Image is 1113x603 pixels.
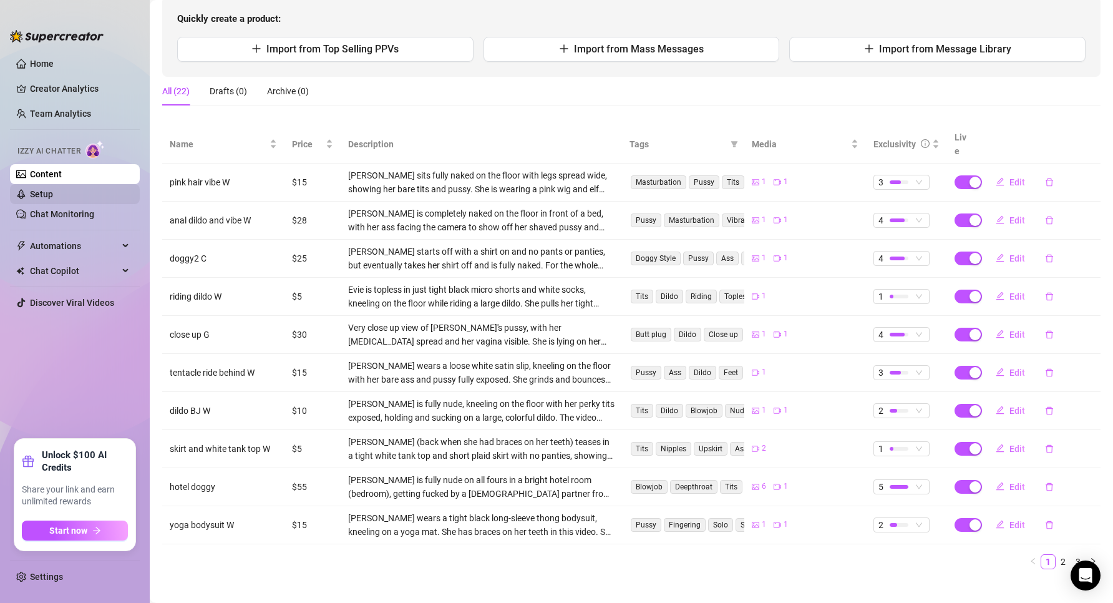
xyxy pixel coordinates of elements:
[1086,554,1101,569] li: Next Page
[719,290,755,303] span: Topless
[251,44,261,54] span: plus
[284,506,341,544] td: $15
[986,325,1035,345] button: Edit
[686,404,722,418] span: Blowjob
[1056,555,1070,569] a: 2
[986,439,1035,459] button: Edit
[348,283,615,310] div: Evie is topless in just tight black micro shorts and white socks, kneeling on the floor while rid...
[17,145,80,157] span: Izzy AI Chatter
[1071,554,1086,569] li: 3
[694,442,727,456] span: Upskirt
[1045,216,1054,225] span: delete
[162,125,284,164] th: Name
[348,169,615,196] div: [PERSON_NAME] sits fully naked on the floor with legs spread wide, showing her bare tits and puss...
[1009,330,1025,340] span: Edit
[30,109,91,119] a: Team Analytics
[559,44,569,54] span: plus
[762,252,766,264] span: 1
[1045,254,1054,263] span: delete
[1056,554,1071,569] li: 2
[30,298,114,308] a: Discover Viral Videos
[30,59,54,69] a: Home
[177,13,281,24] strong: Quickly create a product:
[686,290,717,303] span: Riding
[986,248,1035,268] button: Edit
[774,483,781,491] span: video-camera
[656,290,683,303] span: Dildo
[1035,287,1064,306] button: delete
[622,125,744,164] th: Tags
[986,401,1035,421] button: Edit
[752,483,759,491] span: picture
[348,245,615,272] div: [PERSON_NAME] starts off with a shirt on and no pants or panties, but eventually takes her shirt ...
[177,37,474,62] button: Import from Top Selling PPVs
[689,175,719,189] span: Pussy
[631,366,661,380] span: Pussy
[986,210,1035,230] button: Edit
[986,477,1035,497] button: Edit
[162,316,284,354] td: close up G
[1045,521,1054,529] span: delete
[664,366,686,380] span: Ass
[728,135,741,154] span: filter
[996,215,1004,224] span: edit
[741,252,787,265] span: Girl on Boy
[878,442,883,456] span: 1
[752,407,759,414] span: picture
[631,213,661,227] span: Pussy
[716,252,739,265] span: Ass
[736,518,769,532] span: Spread
[170,137,267,151] span: Name
[284,278,341,316] td: $5
[631,404,653,418] span: Tits
[774,331,781,338] span: video-camera
[162,506,284,544] td: yoga bodysuit W
[752,293,759,300] span: video-camera
[30,261,119,281] span: Chat Copilot
[284,392,341,430] td: $10
[996,368,1004,376] span: edit
[878,518,883,532] span: 2
[725,404,753,418] span: Nude
[752,255,759,262] span: picture
[879,43,1011,55] span: Import from Message Library
[1009,482,1025,492] span: Edit
[996,482,1004,491] span: edit
[30,79,130,99] a: Creator Analytics
[752,369,759,376] span: video-camera
[921,139,930,148] span: info-circle
[1029,557,1037,565] span: left
[864,44,874,54] span: plus
[284,430,341,468] td: $5
[1035,325,1064,345] button: delete
[730,442,752,456] span: Ass
[752,521,759,529] span: picture
[722,175,744,189] span: Tits
[348,359,615,386] div: [PERSON_NAME] wears a loose white satin slip, kneeling on the floor with her bare ass and pussy f...
[1035,248,1064,268] button: delete
[30,209,94,219] a: Chat Monitoring
[1026,554,1041,569] button: left
[1035,210,1064,230] button: delete
[774,407,781,414] span: video-camera
[784,328,788,340] span: 1
[752,445,759,453] span: video-camera
[656,442,691,456] span: Nipples
[162,240,284,278] td: doggy2 C
[762,481,766,493] span: 6
[631,518,661,532] span: Pussy
[878,366,883,380] span: 3
[42,449,128,474] strong: Unlock $100 AI Credits
[348,397,615,424] div: [PERSON_NAME] is fully nude, kneeling on the floor with her perky tits exposed, holding and sucki...
[986,287,1035,306] button: Edit
[16,267,24,275] img: Chat Copilot
[708,518,733,532] span: Solo
[722,213,759,227] span: Vibrator
[348,207,615,234] div: [PERSON_NAME] is completely naked on the floor in front of a bed, with her ass facing the camera ...
[162,354,284,392] td: tentacle ride behind W
[1071,555,1085,569] a: 3
[752,331,759,338] span: picture
[996,177,1004,186] span: edit
[348,511,615,539] div: [PERSON_NAME] wears a tight black long-sleeve thong bodysuit, kneeling on a yoga mat. She has bra...
[284,164,341,202] td: $15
